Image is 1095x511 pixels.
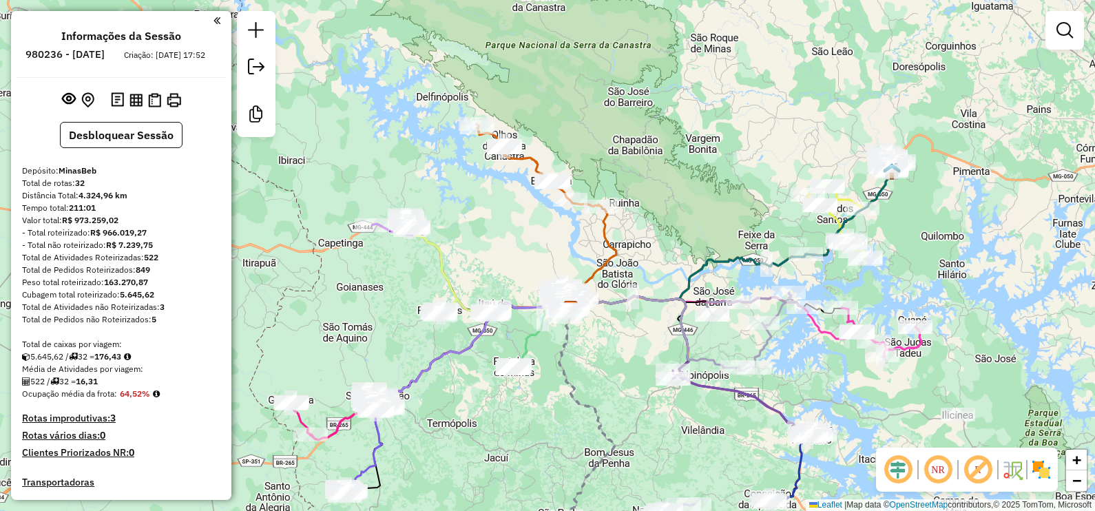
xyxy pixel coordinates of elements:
[844,500,846,510] span: |
[129,446,134,459] strong: 0
[1066,450,1087,470] a: Zoom in
[22,375,220,388] div: 522 / 32 =
[79,190,127,200] strong: 4.324,96 km
[108,90,127,111] button: Logs desbloquear sessão
[22,202,220,214] div: Tempo total:
[153,390,160,398] em: Média calculada utilizando a maior ocupação (%Peso ou %Cubagem) de cada rota da sessão. Rotas cro...
[164,90,184,110] button: Imprimir Rotas
[60,122,182,148] button: Desbloquear Sessão
[1001,459,1023,481] img: Fluxo de ruas
[62,215,118,225] strong: R$ 973.259,02
[59,89,79,111] button: Exibir sessão original
[22,388,117,399] span: Ocupação média da frota:
[50,377,59,386] i: Total de rotas
[921,453,955,486] span: Ocultar NR
[22,447,220,459] h4: Clientes Priorizados NR:
[22,351,220,363] div: 5.645,62 / 32 =
[22,353,30,361] i: Cubagem total roteirizado
[90,227,147,238] strong: R$ 966.019,27
[22,363,220,375] div: Média de Atividades por viagem:
[104,277,148,287] strong: 163.270,87
[22,189,220,202] div: Distância Total:
[1066,470,1087,491] a: Zoom out
[22,276,220,289] div: Peso total roteirizado:
[94,351,121,362] strong: 176,43
[22,413,220,424] h4: Rotas improdutivas:
[941,408,975,421] div: Atividade não roteirizada - SUP GERALDO VILELA
[22,165,220,177] div: Depósito:
[242,53,270,84] a: Exportar sessão
[79,90,97,111] button: Centralizar mapa no depósito ou ponto de apoio
[1072,472,1081,489] span: −
[242,17,270,48] a: Nova sessão e pesquisa
[213,12,220,28] a: Clique aqui para minimizar o painel
[22,313,220,326] div: Total de Pedidos não Roteirizados:
[136,264,150,275] strong: 849
[69,202,96,213] strong: 211:01
[152,314,156,324] strong: 5
[22,239,220,251] div: - Total não roteirizado:
[160,302,165,312] strong: 3
[144,252,158,262] strong: 522
[22,214,220,227] div: Valor total:
[145,90,164,110] button: Visualizar Romaneio
[25,48,105,61] h6: 980236 - [DATE]
[61,30,181,43] h4: Informações da Sessão
[883,163,901,180] img: Piumhi
[890,500,948,510] a: OpenStreetMap
[22,338,220,351] div: Total de caixas por viagem:
[1030,459,1052,481] img: Exibir/Ocultar setores
[22,177,220,189] div: Total de rotas:
[22,289,220,301] div: Cubagem total roteirizado:
[127,90,145,109] button: Visualizar relatório de Roteirização
[22,430,220,441] h4: Rotas vários dias:
[120,388,150,399] strong: 64,52%
[22,477,220,488] h4: Transportadoras
[118,49,211,61] div: Criação: [DATE] 17:52
[242,101,270,132] a: Criar modelo
[562,300,580,318] img: MinasBeb
[76,376,98,386] strong: 16,31
[806,499,1095,511] div: Map data © contributors,© 2025 TomTom, Microsoft
[110,412,116,424] strong: 3
[22,264,220,276] div: Total de Pedidos Roteirizados:
[22,301,220,313] div: Total de Atividades não Roteirizadas:
[22,227,220,239] div: - Total roteirizado:
[59,165,96,176] strong: MinasBeb
[69,353,78,361] i: Total de rotas
[1072,451,1081,468] span: +
[1051,17,1078,44] a: Exibir filtros
[100,429,105,441] strong: 0
[882,453,915,486] span: Ocultar deslocamento
[120,289,154,300] strong: 5.645,62
[106,240,153,250] strong: R$ 7.239,75
[22,251,220,264] div: Total de Atividades Roteirizadas:
[75,178,85,188] strong: 32
[124,353,131,361] i: Meta Caixas/viagem: 1,00 Diferença: 175,43
[809,500,842,510] a: Leaflet
[22,377,30,386] i: Total de Atividades
[961,453,994,486] span: Exibir rótulo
